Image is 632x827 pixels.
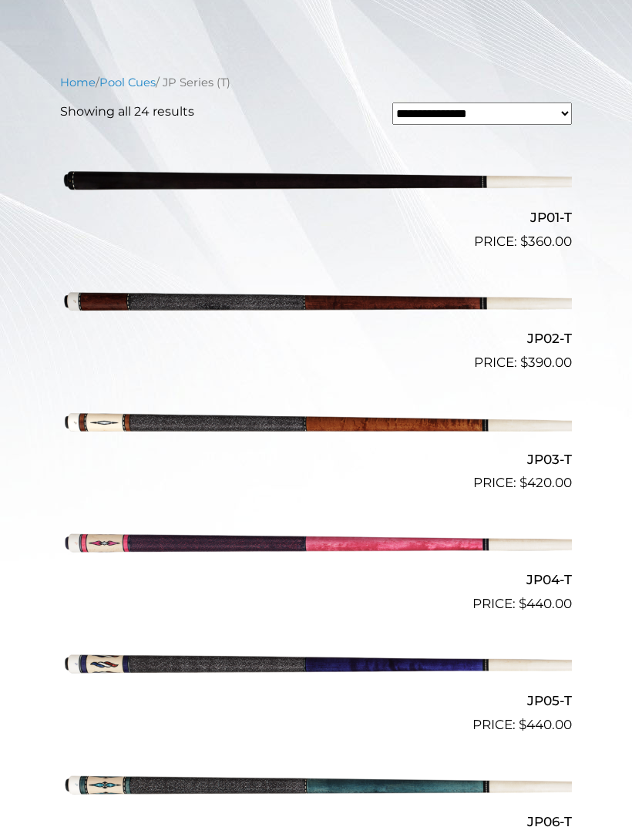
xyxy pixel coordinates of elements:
bdi: 420.00 [519,475,572,490]
a: Home [60,76,96,89]
a: JP03-T $420.00 [60,379,572,493]
span: $ [519,596,526,611]
span: $ [519,475,527,490]
a: JP04-T $440.00 [60,499,572,614]
bdi: 390.00 [520,355,572,370]
a: JP05-T $440.00 [60,620,572,735]
a: Pool Cues [99,76,156,89]
span: $ [520,234,528,249]
p: Showing all 24 results [60,103,194,121]
span: $ [519,717,526,732]
span: $ [520,355,528,370]
a: JP02-T $390.00 [60,258,572,372]
img: JP05-T [60,620,572,705]
img: JP01-T [60,137,572,222]
img: JP03-T [60,379,572,464]
bdi: 360.00 [520,234,572,249]
bdi: 440.00 [519,596,572,611]
img: JP02-T [60,258,572,343]
bdi: 440.00 [519,717,572,732]
img: JP06-T [60,741,572,826]
nav: Breadcrumb [60,74,572,91]
select: Shop order [392,103,572,125]
a: JP01-T $360.00 [60,137,572,251]
img: JP04-T [60,499,572,584]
